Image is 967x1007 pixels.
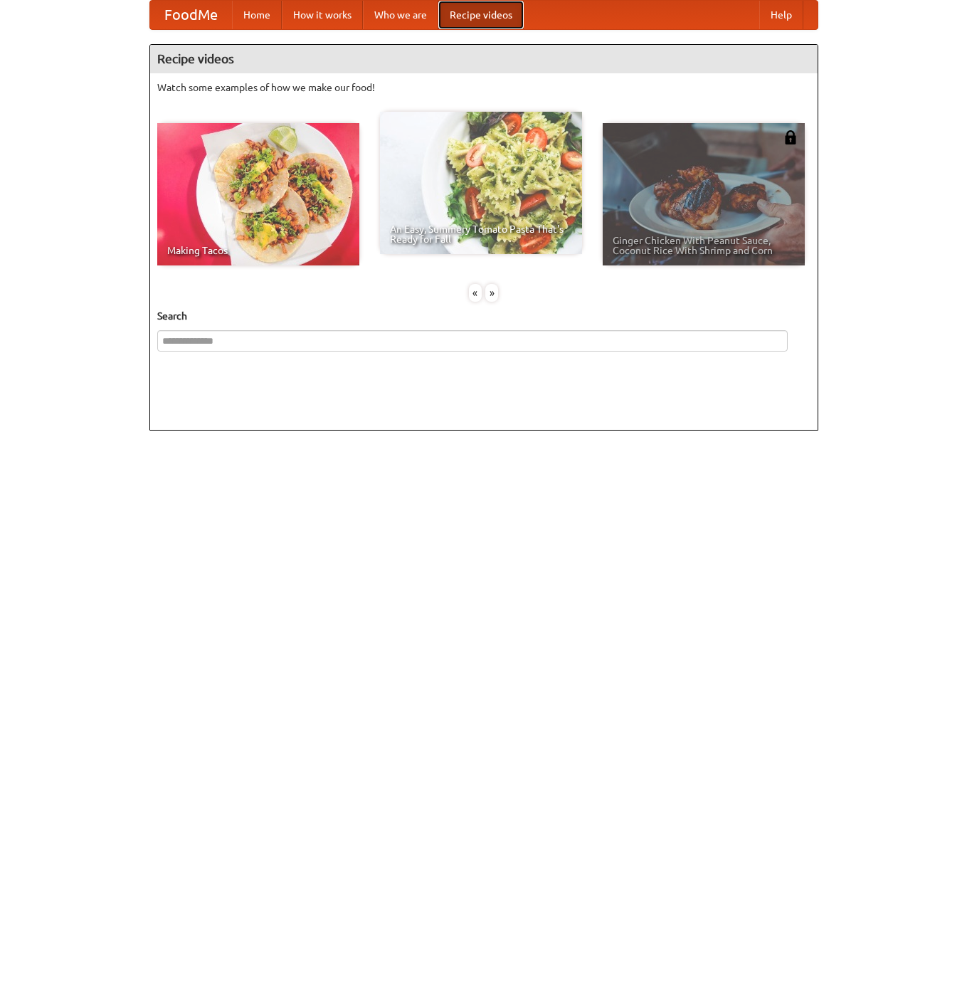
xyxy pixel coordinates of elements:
div: « [469,284,482,302]
a: Who we are [363,1,438,29]
p: Watch some examples of how we make our food! [157,80,810,95]
a: Making Tacos [157,123,359,265]
a: How it works [282,1,363,29]
span: Making Tacos [167,246,349,255]
span: An Easy, Summery Tomato Pasta That's Ready for Fall [390,224,572,244]
img: 483408.png [783,130,798,144]
a: Recipe videos [438,1,524,29]
h5: Search [157,309,810,323]
h4: Recipe videos [150,45,818,73]
a: Home [232,1,282,29]
div: » [485,284,498,302]
a: Help [759,1,803,29]
a: FoodMe [150,1,232,29]
a: An Easy, Summery Tomato Pasta That's Ready for Fall [380,112,582,254]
